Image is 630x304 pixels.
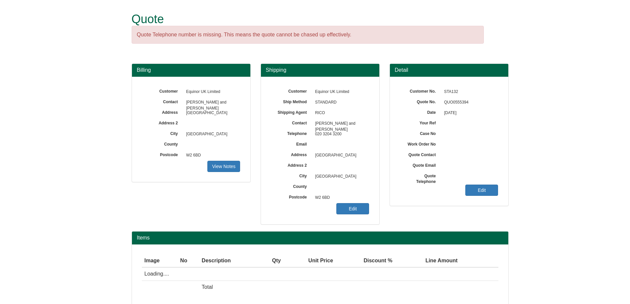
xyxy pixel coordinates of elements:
[441,87,498,97] span: STA132
[271,193,312,200] label: Postcode
[400,108,441,115] label: Date
[183,150,240,161] span: W2 6BD
[400,97,441,105] label: Quote No.
[312,118,369,129] span: [PERSON_NAME] and [PERSON_NAME]
[142,108,183,115] label: Address
[142,267,460,281] td: Loading....
[142,150,183,158] label: Postcode
[199,281,259,294] td: Total
[400,87,441,94] label: Customer No.
[312,97,369,108] span: STANDARD
[271,87,312,94] label: Customer
[271,182,312,190] label: County
[178,254,199,268] th: No
[271,108,312,115] label: Shipping Agent
[441,97,498,108] span: QUO0555394
[312,150,369,161] span: [GEOGRAPHIC_DATA]
[400,129,441,137] label: Case No
[441,108,498,118] span: [DATE]
[137,67,245,73] h3: Billing
[271,97,312,105] label: Ship Method
[142,97,183,105] label: Contact
[312,171,369,182] span: [GEOGRAPHIC_DATA]
[336,203,369,214] a: Edit
[400,118,441,126] label: Your Ref
[312,193,369,203] span: W2 6BD
[271,140,312,147] label: Email
[395,254,460,268] th: Line Amount
[336,254,395,268] th: Discount %
[400,171,441,185] label: Quote Telephone
[132,26,484,44] div: Quote Telephone number is missing. This means the quote cannot be chased up effectively.
[400,150,441,158] label: Quote Contact
[183,108,240,118] span: [GEOGRAPHIC_DATA]
[142,129,183,137] label: City
[312,129,369,140] span: 020 3204 3200
[207,161,240,172] a: View Notes
[271,118,312,126] label: Contact
[400,161,441,168] label: Quote Email
[142,140,183,147] label: County
[142,118,183,126] label: Address 2
[137,235,503,241] h2: Items
[142,87,183,94] label: Customer
[183,129,240,140] span: [GEOGRAPHIC_DATA]
[132,13,484,26] h1: Quote
[271,150,312,158] label: Address
[271,161,312,168] label: Address 2
[271,171,312,179] label: City
[183,97,240,108] span: [PERSON_NAME] and [PERSON_NAME]
[199,254,259,268] th: Description
[312,87,369,97] span: Equinor UK Limited
[271,129,312,137] label: Telephone
[283,254,336,268] th: Unit Price
[465,185,498,196] a: Edit
[395,67,503,73] h3: Detail
[142,254,178,268] th: Image
[259,254,283,268] th: Qty
[266,67,374,73] h3: Shipping
[183,87,240,97] span: Equinor UK Limited
[312,108,369,118] span: RICO
[400,140,441,147] label: Work Order No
